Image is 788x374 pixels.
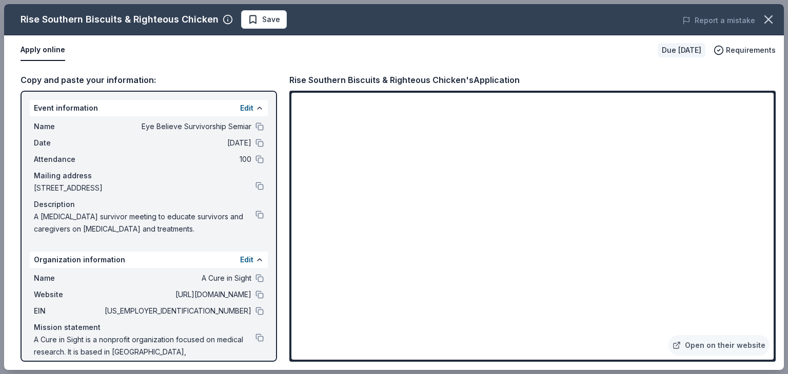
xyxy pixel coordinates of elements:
[240,102,253,114] button: Edit
[103,153,251,165] span: 100
[103,288,251,301] span: [URL][DOMAIN_NAME]
[668,335,770,356] a: Open on their website
[103,305,251,317] span: [US_EMPLOYER_IDENTIFICATION_NUMBER]
[34,305,103,317] span: EIN
[241,10,287,29] button: Save
[262,13,280,26] span: Save
[34,120,103,133] span: Name
[658,43,705,57] div: Due [DATE]
[34,198,264,211] div: Description
[34,272,103,284] span: Name
[34,153,103,165] span: Attendance
[34,288,103,301] span: Website
[34,137,103,149] span: Date
[289,73,520,87] div: Rise Southern Biscuits & Righteous Chicken's Application
[103,120,251,133] span: Eye Believe Survivorship Semiar
[103,272,251,284] span: A Cure in Sight
[34,321,264,334] div: Mission statement
[103,137,251,149] span: [DATE]
[34,182,255,194] span: [STREET_ADDRESS]
[21,73,277,87] div: Copy and paste your information:
[21,39,65,61] button: Apply online
[34,334,255,370] span: A Cure in Sight is a nonprofit organization focused on medical research. It is based in [GEOGRAPH...
[34,170,264,182] div: Mailing address
[240,254,253,266] button: Edit
[34,211,255,235] span: A [MEDICAL_DATA] survivor meeting to educate survivors and caregivers on [MEDICAL_DATA] and treat...
[21,11,219,28] div: Rise Southern Biscuits & Righteous Chicken
[726,44,776,56] span: Requirements
[682,14,755,27] button: Report a mistake
[30,100,268,116] div: Event information
[714,44,776,56] button: Requirements
[30,252,268,268] div: Organization information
